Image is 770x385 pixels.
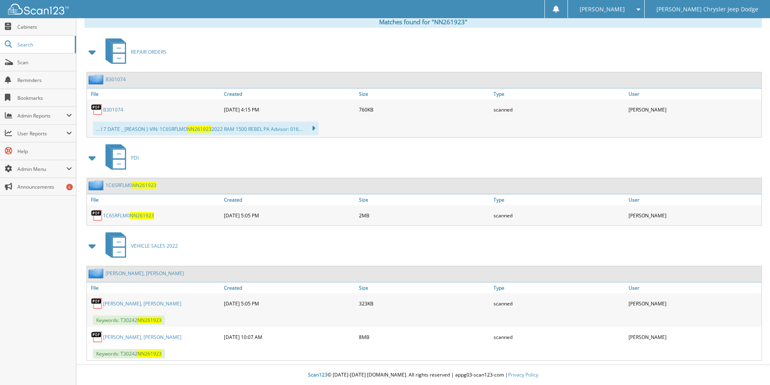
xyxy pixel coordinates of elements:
[131,48,167,55] span: REPAIR ORDERS
[222,207,357,223] div: [DATE] 5:05 PM
[103,300,181,307] a: [PERSON_NAME], [PERSON_NAME]
[627,295,762,311] div: [PERSON_NAME]
[357,295,492,311] div: 323KB
[66,184,73,190] div: 6
[357,101,492,118] div: 760KB
[357,88,492,99] a: Size
[17,41,71,48] span: Search
[222,282,357,293] a: Created
[580,7,625,12] span: [PERSON_NAME]
[17,23,72,30] span: Cabinets
[93,122,319,135] div: ... l 7 DATE _ [REASON } VIN: 1C6SRFLMO 2022 RAM 1500 REBEL PA Advisor: 016...
[87,194,222,205] a: File
[492,207,627,223] div: scanned
[17,59,72,66] span: Scan
[627,207,762,223] div: [PERSON_NAME]
[93,316,165,325] span: Keywords: T30242
[222,101,357,118] div: [DATE] 4:15 PM
[87,88,222,99] a: File
[76,365,770,385] div: © [DATE]-[DATE] [DOMAIN_NAME]. All rights reserved | appg03-scan123-com |
[130,212,154,219] span: NN261923
[17,148,72,155] span: Help
[103,106,123,113] a: B301074
[357,207,492,223] div: 2MB
[357,329,492,345] div: 8MB
[91,331,103,343] img: PDF.png
[627,282,762,293] a: User
[101,230,178,262] a: VEHICLE SALES 2022
[131,242,178,249] span: VEHICLE SALES 2022
[101,36,167,68] a: REPAIR ORDERS
[89,180,105,190] img: folder2.png
[91,103,103,116] img: PDF.png
[131,154,139,161] span: PDI
[103,334,181,341] a: [PERSON_NAME], [PERSON_NAME]
[17,77,72,84] span: Reminders
[357,194,492,205] a: Size
[17,112,66,119] span: Admin Reports
[8,4,69,15] img: scan123-logo-white.svg
[492,194,627,205] a: Type
[17,166,66,173] span: Admin Menu
[87,282,222,293] a: File
[84,16,762,28] div: Matches found for "NN261923"
[508,371,538,378] a: Privacy Policy
[93,349,165,358] span: Keywords: T30242
[627,88,762,99] a: User
[105,270,184,277] a: [PERSON_NAME], [PERSON_NAME]
[222,295,357,311] div: [DATE] 5:05 PM
[105,76,126,83] a: B301074
[627,101,762,118] div: [PERSON_NAME]
[492,282,627,293] a: Type
[308,371,327,378] span: Scan123
[492,329,627,345] div: scanned
[222,194,357,205] a: Created
[656,7,758,12] span: [PERSON_NAME] Chrysler Jeep Dodge
[627,329,762,345] div: [PERSON_NAME]
[187,126,211,133] span: NN261923
[492,101,627,118] div: scanned
[222,329,357,345] div: [DATE] 10:07 AM
[137,317,162,324] span: NN261923
[89,74,105,84] img: folder2.png
[357,282,492,293] a: Size
[17,95,72,101] span: Bookmarks
[132,182,156,189] span: NN261923
[91,209,103,221] img: PDF.png
[103,212,154,219] a: 1C6SRFLM0NN261923
[730,346,770,385] iframe: Chat Widget
[137,350,162,357] span: NN261923
[222,88,357,99] a: Created
[105,182,156,189] a: 1C6SRFLM0NN261923
[101,142,139,174] a: PDI
[492,88,627,99] a: Type
[627,194,762,205] a: User
[17,183,72,190] span: Announcements
[17,130,66,137] span: User Reports
[89,268,105,278] img: folder2.png
[91,297,103,309] img: PDF.png
[492,295,627,311] div: scanned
